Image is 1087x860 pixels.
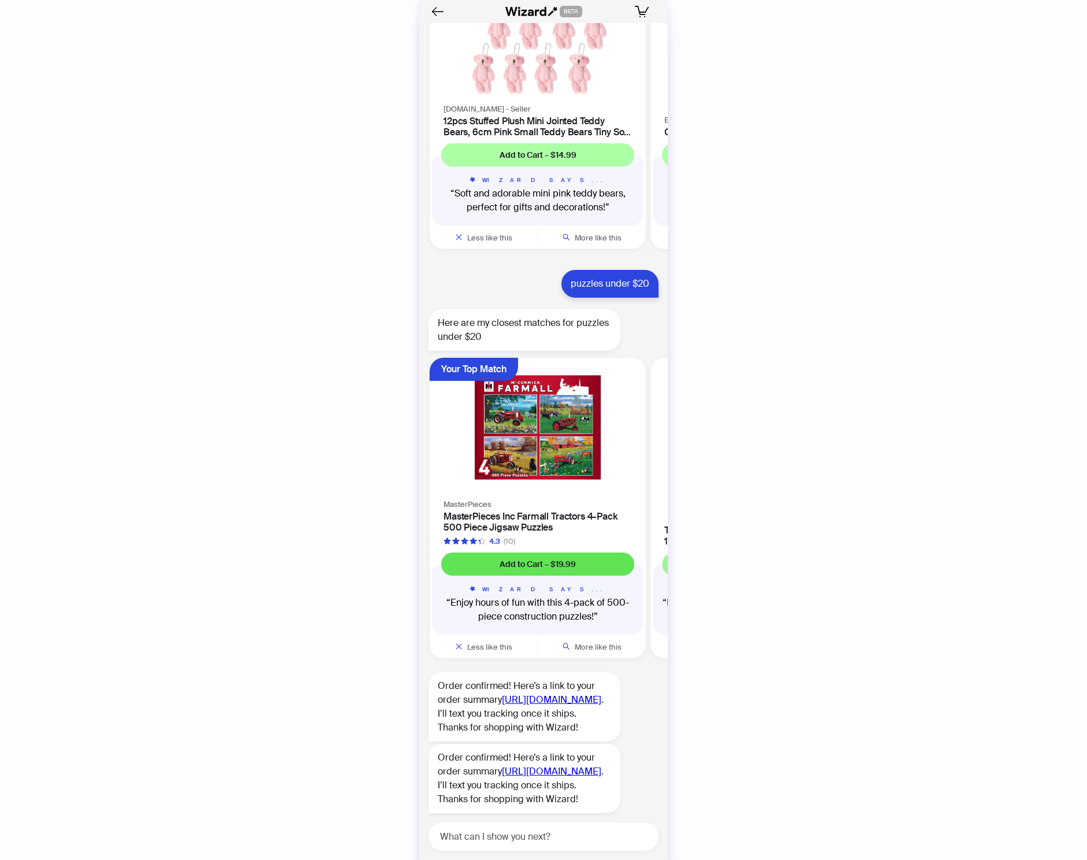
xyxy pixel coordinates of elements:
[455,233,463,241] span: close
[443,499,491,509] span: MasterPieces
[560,6,582,17] span: BETA
[428,744,620,813] div: Order confirmed! Here’s a link to your order summary . I’ll text you tracking once it ships. Than...
[563,233,570,241] span: search
[428,2,447,21] button: Back
[664,127,853,138] h4: Cuddles Teddy Bear in Pink
[561,270,659,298] div: puzzles under $20
[664,115,709,125] span: Build-A-Bear
[441,358,506,381] div: Your Top Match
[441,585,634,594] h5: WIZARD SAYS...
[500,150,576,160] span: Add to Cart – $14.99
[443,511,632,533] h4: MasterPieces Inc Farmall Tractors 4-Pack 500 Piece Jigsaw Puzzles
[662,176,855,184] h5: WIZARD SAYS...
[443,104,531,114] span: [DOMAIN_NAME] - Seller
[467,233,512,243] span: Less like this
[467,642,512,652] span: Less like this
[662,596,855,624] q: Enjoy hours of fun with this set of two colorful 1000-piece puzzles!
[502,694,601,706] a: [URL][DOMAIN_NAME]
[538,226,646,249] button: More like this
[430,226,538,249] button: Less like this
[563,643,570,650] span: search
[430,358,518,381] button: Your Top Match
[443,537,451,545] span: star
[441,596,634,624] q: Enjoy hours of fun with this 4-pack of 500-piece construction puzzles!
[437,365,639,490] img: MasterPieces Inc Farmall Tractors 4-Pack 500 Piece Jigsaw Puzzles
[441,553,634,576] button: Add to Cart – $19.99
[461,537,468,545] span: star
[469,537,477,545] span: star
[664,525,853,547] h4: The Canadian Group Set of 2 Keepsakes 1000 Piece Jigsaw Puzzles | Colorful Birds
[504,536,515,547] div: (10)
[478,537,486,545] span: star
[443,116,632,138] h4: 12pcs Stuffed Plush Mini Jointed Teddy Bears, 6cm Pink Small Teddy Bears Tiny Soft Stuffed Bear B...
[502,765,601,777] a: [URL][DOMAIN_NAME]
[489,536,500,547] div: 4.3
[428,672,620,742] div: Order confirmed! Here’s a link to your order summary . I’ll text you tracking once it ships. Than...
[428,309,620,351] div: Here are my closest matches for puzzles under $20
[500,559,576,569] span: Add to Cart – $19.99
[441,176,634,184] h5: WIZARD SAYS...
[662,585,855,594] h5: WIZARD SAYS...
[662,187,855,214] q: This soft pink teddy bear is perfect for snuggling and personalizing!
[430,635,538,658] button: Less like this
[441,143,634,166] button: Add to Cart – $14.99
[575,233,622,243] span: More like this
[538,635,646,658] button: More like this
[441,187,634,214] q: Soft and adorable mini pink teddy bears, perfect for gifts and decorations!
[575,642,622,652] span: More like this
[657,365,860,518] img: The Canadian Group Set of 2 Keepsakes 1000 Piece Jigsaw Puzzles | Colorful Birds
[452,537,460,545] span: star
[443,536,500,547] div: 4.3 out of 5 stars
[455,643,463,650] span: close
